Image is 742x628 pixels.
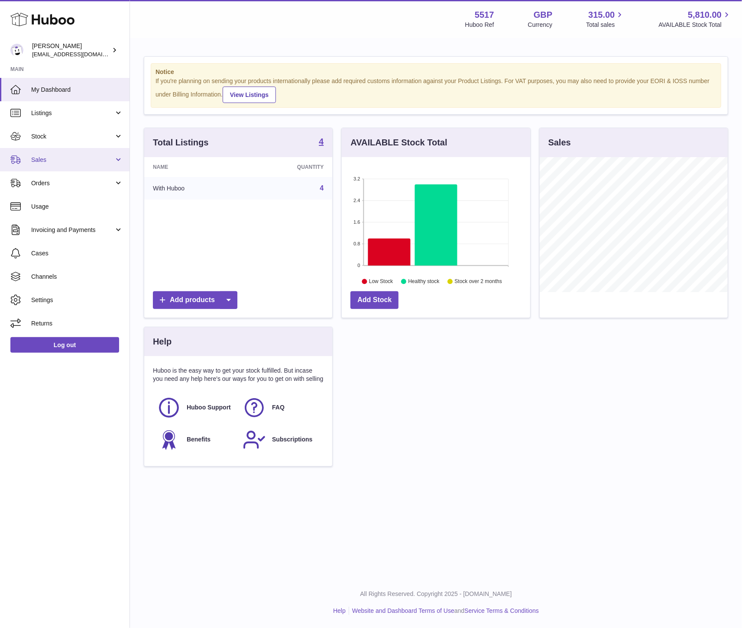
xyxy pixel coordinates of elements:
span: FAQ [272,403,285,412]
h3: Sales [548,137,571,148]
span: Listings [31,109,114,117]
a: 315.00 Total sales [586,9,625,29]
a: Add products [153,291,237,309]
img: alessiavanzwolle@hotmail.com [10,44,23,57]
strong: 4 [319,137,324,146]
th: Quantity [243,157,332,177]
div: Currency [528,21,553,29]
text: Low Stock [369,278,393,284]
span: Orders [31,179,114,187]
h3: AVAILABLE Stock Total [350,137,447,148]
a: 4 [320,184,324,192]
li: and [349,607,539,615]
span: Benefits [187,435,211,444]
span: Returns [31,319,123,328]
span: Stock [31,132,114,141]
a: 4 [319,137,324,148]
span: [EMAIL_ADDRESS][DOMAIN_NAME] [32,51,127,58]
text: 2.4 [354,198,360,203]
span: Settings [31,296,123,304]
span: 315.00 [588,9,615,21]
h3: Total Listings [153,137,209,148]
text: 0 [358,263,360,268]
a: Subscriptions [243,428,319,451]
span: Huboo Support [187,403,231,412]
p: All Rights Reserved. Copyright 2025 - [DOMAIN_NAME] [137,590,735,598]
span: 5,810.00 [688,9,722,21]
td: With Huboo [144,177,243,200]
a: Help [333,607,346,614]
a: View Listings [223,87,276,103]
text: Stock over 2 months [455,278,502,284]
strong: 5517 [475,9,494,21]
text: 0.8 [354,241,360,246]
div: Huboo Ref [465,21,494,29]
h3: Help [153,336,172,348]
span: Total sales [586,21,625,29]
span: Invoicing and Payments [31,226,114,234]
strong: GBP [534,9,552,21]
span: Usage [31,203,123,211]
div: If you're planning on sending your products internationally please add required customs informati... [156,77,716,103]
th: Name [144,157,243,177]
a: Add Stock [350,291,399,309]
strong: Notice [156,68,716,76]
span: Sales [31,156,114,164]
span: Cases [31,249,123,258]
a: Service Terms & Conditions [464,607,539,614]
p: Huboo is the easy way to get your stock fulfilled. But incase you need any help here's our ways f... [153,367,324,383]
span: Subscriptions [272,435,312,444]
a: Huboo Support [157,396,234,419]
a: Website and Dashboard Terms of Use [352,607,454,614]
text: Healthy stock [408,278,440,284]
span: AVAILABLE Stock Total [658,21,732,29]
a: 5,810.00 AVAILABLE Stock Total [658,9,732,29]
a: FAQ [243,396,319,419]
span: Channels [31,273,123,281]
div: [PERSON_NAME] [32,42,110,58]
text: 3.2 [354,176,360,181]
a: Log out [10,337,119,353]
a: Benefits [157,428,234,451]
span: My Dashboard [31,86,123,94]
text: 1.6 [354,219,360,225]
